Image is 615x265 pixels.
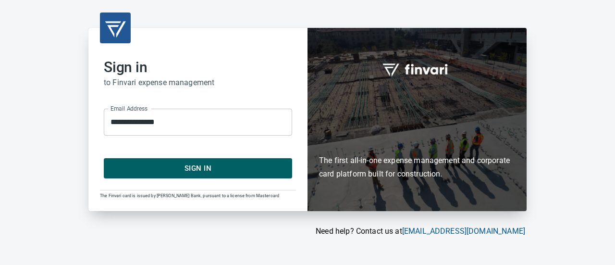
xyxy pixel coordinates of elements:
p: Need help? Contact us at [88,226,525,237]
span: Sign In [114,162,282,175]
div: Finvari [307,28,527,211]
button: Sign In [104,158,292,178]
span: The Finvari card is issued by [PERSON_NAME] Bank, pursuant to a license from Mastercard [100,193,279,198]
img: fullword_logo_white.png [381,58,453,80]
a: [EMAIL_ADDRESS][DOMAIN_NAME] [402,227,525,236]
h6: The first all-in-one expense management and corporate card platform built for construction. [319,99,515,181]
h2: Sign in [104,59,292,76]
img: transparent_logo.png [104,16,127,39]
h6: to Finvari expense management [104,76,292,89]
